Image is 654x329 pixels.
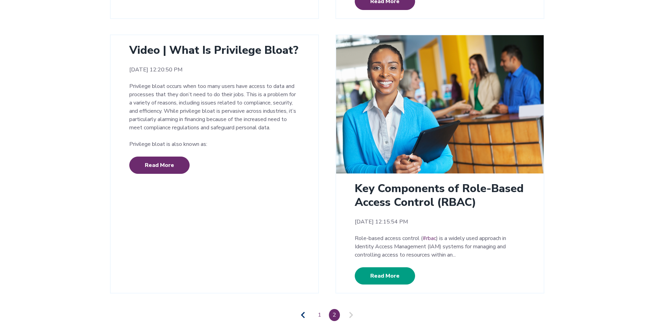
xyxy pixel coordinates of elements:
a: Go to page 1 [314,309,325,321]
nav: Pagination [110,309,544,321]
a: #rbac [423,235,436,242]
span: Role-based access control ( [355,235,423,242]
time: [DATE] 12:15:54 PM [355,218,525,226]
a: Read More [129,157,190,174]
a: Read More [355,267,415,285]
a: Go to page 2 [329,309,340,321]
p: Privilege bloat occurs when too many users have access to data and processes that they don’t need... [129,82,300,148]
a: Key Components of Role-Based Access Control (RBAC) [355,181,524,210]
span: ) is a widely used approach in Identity Access Management (IAM) systems for managing and controll... [355,235,506,259]
time: [DATE] 12:20:50 PM [129,66,300,74]
a: Video | What Is Privilege Bloat? [129,43,298,58]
